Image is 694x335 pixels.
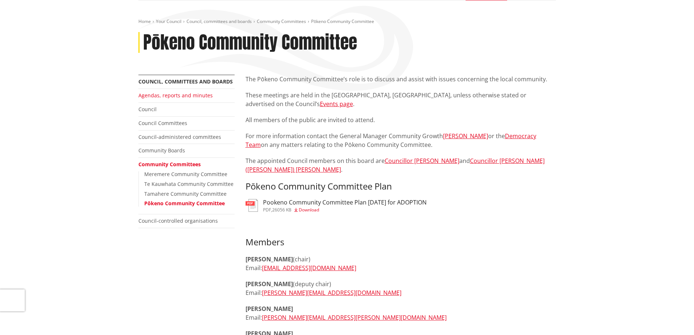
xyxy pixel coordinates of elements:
a: Community Committees [138,161,201,168]
strong: [PERSON_NAME] [246,280,293,288]
a: Democracy Team [246,132,536,149]
a: Tamahere Community Committee [144,190,227,197]
a: Meremere Community Committee [144,171,227,178]
h3: Pōkeno Community Committee Plan [246,181,556,192]
p: (chair) Email: [246,255,556,272]
a: Councillor [PERSON_NAME] [385,157,459,165]
strong: [PERSON_NAME] [246,305,293,313]
a: Council-administered committees [138,133,221,140]
a: [EMAIL_ADDRESS][DOMAIN_NAME] [262,264,356,272]
a: Community Boards [138,147,185,154]
a: Pookeno Community Committee Plan [DATE] for ADOPTION pdf,26056 KB Download [246,199,427,212]
h3: Pookeno Community Committee Plan [DATE] for ADOPTION [263,199,427,206]
span: Download [299,207,319,213]
a: Council, committees and boards [187,18,252,24]
a: [PERSON_NAME][EMAIL_ADDRESS][PERSON_NAME][DOMAIN_NAME] [262,313,447,322]
a: Home [138,18,151,24]
a: Te Kauwhata Community Committee [144,180,234,187]
a: [PERSON_NAME] [443,132,488,140]
p: The Pōkeno Community Committee’s role is to discuss and assist with issues concerning the local c... [246,75,556,83]
a: Pōkeno Community Committee [144,200,225,207]
div: , [263,208,427,212]
iframe: Messenger Launcher [660,304,687,331]
a: Council Committees [138,120,187,126]
a: Community Committees [257,18,306,24]
span: Pōkeno Community Committee [311,18,374,24]
a: Events page [320,100,353,108]
strong: [PERSON_NAME] [246,255,293,263]
p: Email: [246,304,556,322]
a: Your Council [156,18,181,24]
a: Council-controlled organisations [138,217,218,224]
p: The appointed Council members on this board are and . [246,156,556,174]
p: These meetings are held in the [GEOGRAPHIC_DATA], [GEOGRAPHIC_DATA], unless otherwise stated or a... [246,91,556,108]
a: [PERSON_NAME][EMAIL_ADDRESS][DOMAIN_NAME] [262,289,401,297]
h1: Pōkeno Community Committee [143,32,357,53]
a: Council, committees and boards [138,78,233,85]
p: All members of the public are invited to attend. [246,116,556,124]
img: document-pdf.svg [246,199,258,212]
h3: Members [246,237,556,248]
a: Council [138,106,157,113]
a: Councillor [PERSON_NAME] ([PERSON_NAME]) [PERSON_NAME] [246,157,545,174]
nav: breadcrumb [138,19,556,25]
span: 26056 KB [272,207,291,213]
iframe: Messenger [532,66,687,301]
p: (deputy chair) Email: [246,280,556,297]
span: pdf [263,207,271,213]
p: For more information contact the General Manager Community Growth or the on any matters relating ... [246,132,556,149]
a: Agendas, reports and minutes [138,92,213,99]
